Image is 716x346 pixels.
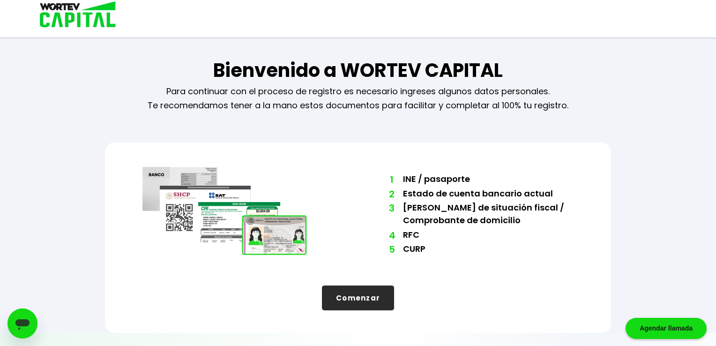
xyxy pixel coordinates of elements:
[389,242,394,256] span: 5
[213,56,503,84] h1: Bienvenido a WORTEV CAPITAL
[389,173,394,187] span: 1
[148,84,568,113] p: Para continuar con el proceso de registro es necesario ingreses algunos datos personales. Te reco...
[389,228,394,242] span: 4
[626,318,707,339] div: Agendar llamada
[403,228,574,243] li: RFC
[403,201,574,228] li: [PERSON_NAME] de situación fiscal / Comprobante de domicilio
[403,242,574,257] li: CURP
[389,201,394,215] span: 3
[403,173,574,187] li: INE / pasaporte
[389,187,394,201] span: 2
[7,308,37,338] iframe: Botón para iniciar la ventana de mensajería
[322,286,394,310] button: Comenzar
[403,187,574,202] li: Estado de cuenta bancario actual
